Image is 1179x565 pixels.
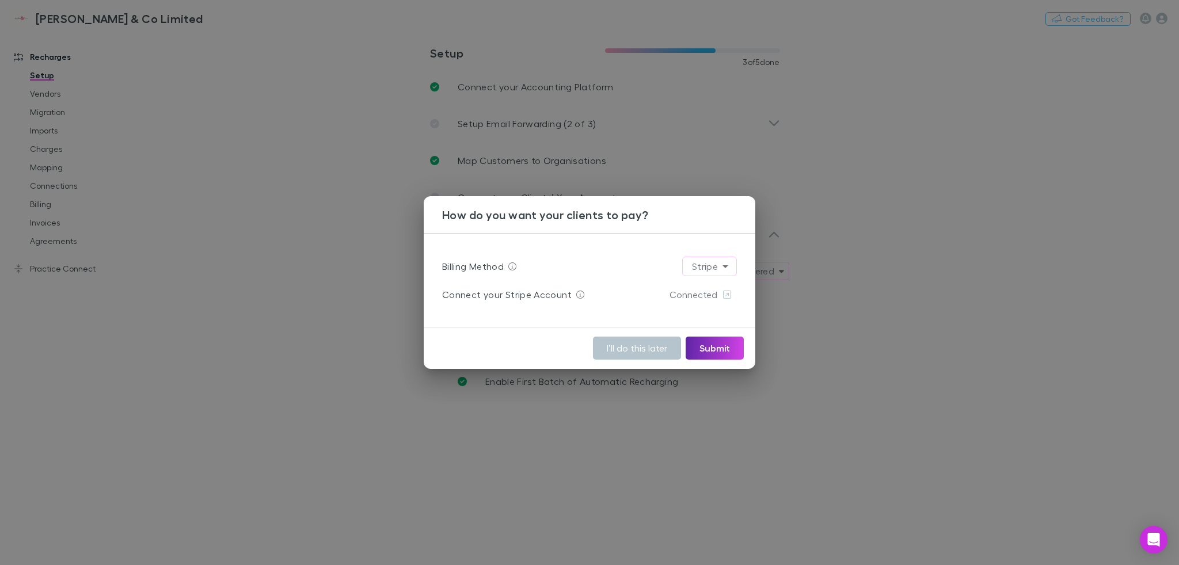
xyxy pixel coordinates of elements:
h3: How do you want your clients to pay? [442,208,755,222]
div: Open Intercom Messenger [1140,526,1167,553]
button: Submit [686,337,744,360]
p: Connect your Stripe Account [442,288,572,301]
button: I’ll do this later [593,337,681,360]
span: Connected [670,285,717,304]
div: Stripe [683,257,736,276]
p: Billing Method [442,259,504,273]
